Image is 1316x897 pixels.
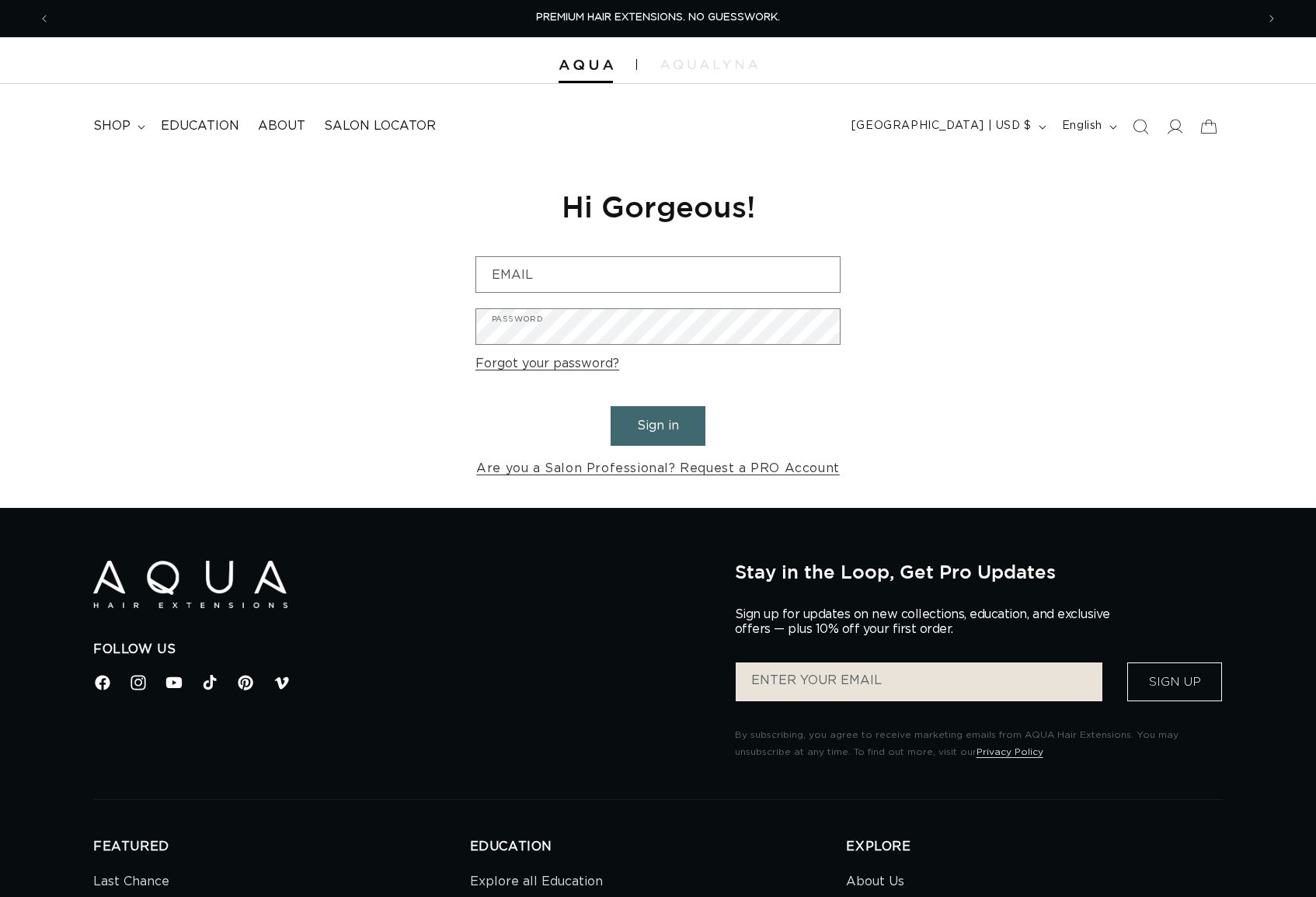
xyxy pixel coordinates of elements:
h2: EDUCATION [470,839,847,855]
a: About Us [846,871,904,897]
button: Next announcement [1255,4,1289,33]
button: Sign in [611,406,705,446]
p: Sign up for updates on new collections, education, and exclusive offers — plus 10% off your first... [735,607,1123,637]
h2: EXPLORE [846,839,1223,855]
span: PREMIUM HAIR EXTENSIONS. NO GUESSWORK. [536,12,780,23]
span: English [1062,118,1102,134]
summary: Search [1123,110,1158,144]
a: Explore all Education [470,871,603,897]
img: aqualyna.com [660,60,757,69]
h1: Hi Gorgeous! [475,187,841,225]
span: Education [161,118,239,134]
a: Forgot your password? [475,353,619,375]
input: ENTER YOUR EMAIL [736,662,1102,701]
h2: FEATURED [93,839,470,855]
h2: Stay in the Loop, Get Pro Updates [735,561,1223,582]
h2: Follow Us [93,641,712,658]
button: Sign Up [1127,662,1222,701]
img: Aqua Hair Extensions [93,561,287,608]
input: Email [476,257,840,292]
a: Education [151,109,249,144]
span: Salon Locator [324,118,436,134]
a: About [249,109,315,144]
p: By subscribing, you agree to receive marketing emails from AQUA Hair Extensions. You may unsubscr... [735,727,1223,760]
a: Last Chance [93,871,169,897]
span: About [258,118,305,134]
a: Are you a Salon Professional? Request a PRO Account [476,457,840,480]
button: Previous announcement [27,4,61,33]
summary: shop [84,109,151,144]
button: English [1053,112,1123,141]
a: Privacy Policy [977,747,1043,756]
span: shop [93,118,131,134]
a: Salon Locator [315,109,445,144]
span: [GEOGRAPHIC_DATA] | USD $ [851,118,1032,134]
button: [GEOGRAPHIC_DATA] | USD $ [842,112,1053,141]
img: Aqua Hair Extensions [559,60,613,71]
